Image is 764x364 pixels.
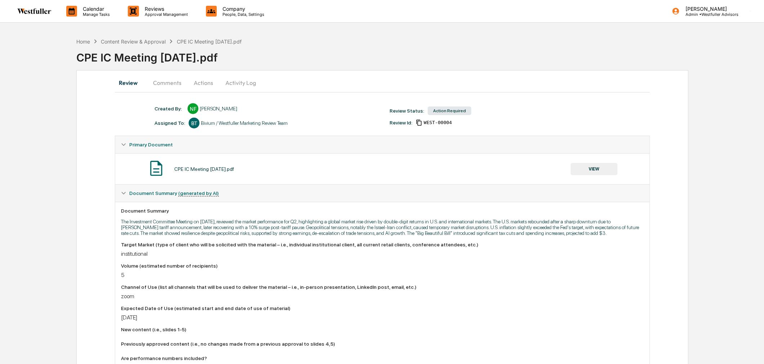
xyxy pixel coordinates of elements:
[154,106,184,112] div: Created By: ‎ ‎
[147,159,165,177] img: Document Icon
[51,25,87,31] a: Powered byPylon
[220,74,262,91] button: Activity Log
[115,74,147,91] button: Review
[428,106,471,115] div: Action Required
[115,74,650,91] div: secondary tabs example
[121,327,643,332] div: New content (i.e., slides 1-5)
[77,12,113,17] p: Manage Tasks
[115,153,649,184] div: Primary Document
[121,305,643,311] div: Expected Date of Use (estimated start and end date of use of material)
[121,250,643,257] div: institutional
[571,163,617,175] button: VIEW
[121,272,643,278] div: 5
[139,6,192,12] p: Reviews
[115,185,649,202] div: Document Summary (generated by AI)
[217,12,268,17] p: People, Data, Settings
[154,120,185,126] div: Assigned To:
[121,284,643,290] div: Channel of Use (list all channels that will be used to deliver the material – i.e., in-person pre...
[680,6,738,12] p: [PERSON_NAME]
[115,136,649,153] div: Primary Document
[121,341,643,347] div: Previously approved content (i.e., no changes made from a previous approval to slides 4,5)
[121,293,643,300] div: zoom
[121,219,643,236] p: The Investment Committee Meeting on [DATE], reviewed the market performance for Q2, highlighting ...
[424,120,452,126] span: 8fbaad8a-e151-4ad7-abc0-47693f994807
[201,120,288,126] div: Bivium / Westfuller Marketing Review Team
[121,208,643,214] div: Document Summary
[76,45,764,64] div: CPE IC Meeting [DATE].pdf
[174,166,234,172] div: CPE IC Meeting [DATE].pdf
[129,142,173,147] span: Primary Document
[217,6,268,12] p: Company
[121,242,643,247] div: Target Market (type of client who will be solicited with the material – i.e., individual institut...
[101,38,166,45] div: Content Review & Approval
[121,314,643,321] div: [DATE]
[680,12,738,17] p: Admin • Westfuller Advisors
[189,118,199,128] div: BT
[390,120,412,126] div: Review Id:
[129,190,219,196] span: Document Summary
[72,25,87,31] span: Pylon
[121,355,643,361] div: Are performance numbers included?
[177,38,242,45] div: CPE IC Meeting [DATE].pdf
[187,74,220,91] button: Actions
[139,12,192,17] p: Approval Management
[390,108,424,114] div: Review Status:
[200,106,237,112] div: [PERSON_NAME]
[121,263,643,269] div: Volume (estimated number of recipients)
[147,74,187,91] button: Comments
[17,8,52,14] img: logo
[76,38,90,45] div: Home
[178,190,219,196] u: (generated by AI)
[77,6,113,12] p: Calendar
[188,103,198,114] div: NF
